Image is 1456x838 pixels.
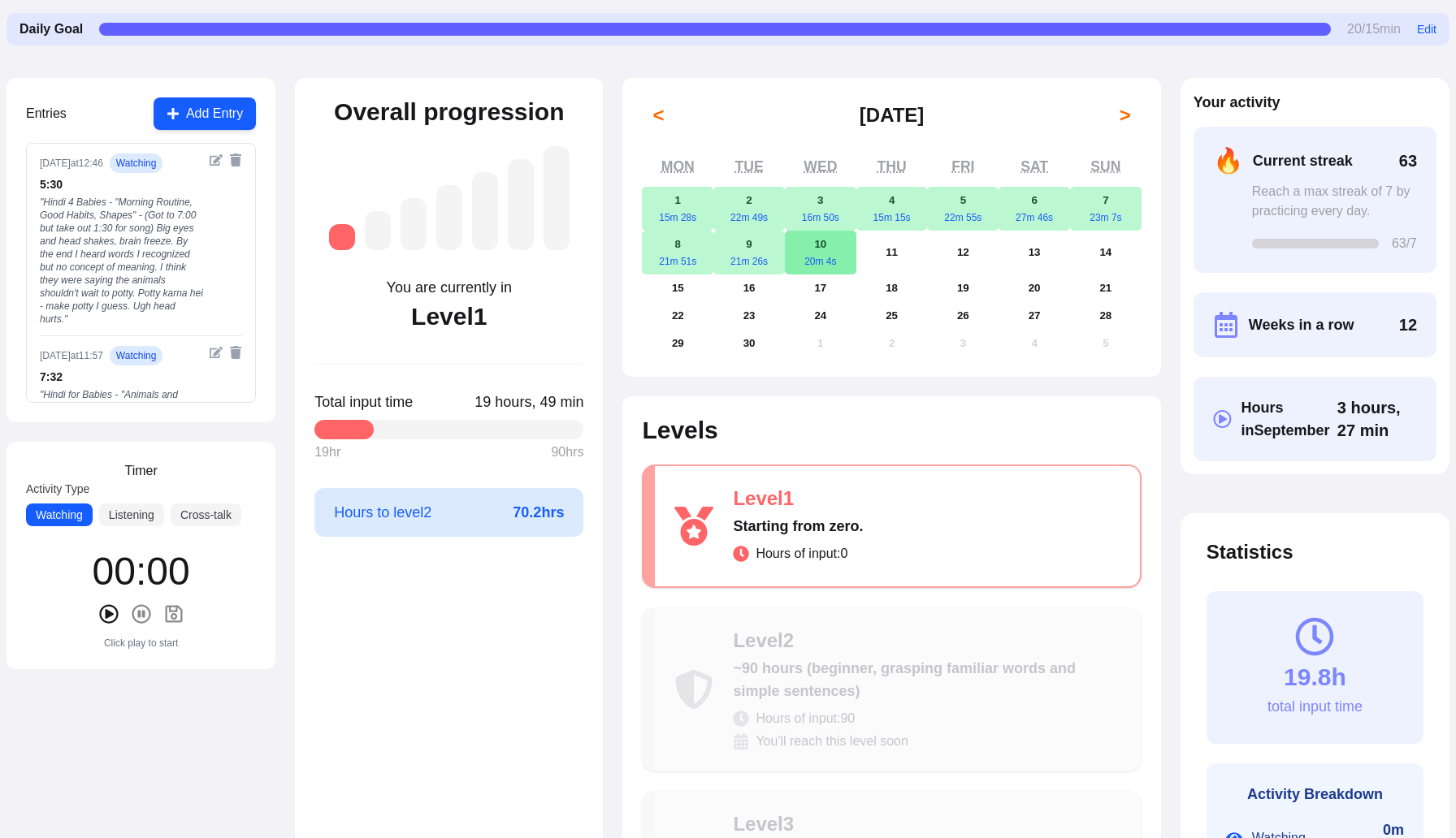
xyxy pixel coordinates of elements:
[1099,282,1111,294] abbr: September 21, 2025
[756,544,847,564] span: Hours of input: 0
[785,211,856,224] div: 16m 50s
[1417,21,1436,37] button: Edit
[713,255,785,268] div: 21m 26s
[856,211,928,224] div: 15m 15s
[756,709,855,728] span: Hours of input: 90
[401,198,427,250] div: Level 3: ~260 hours (low intermediate, understanding simple conversations)
[642,231,713,274] button: September 8, 202521m 51s
[733,486,1120,512] div: Level 1
[957,246,969,258] abbr: September 12, 2025
[110,346,163,365] span: watching
[40,157,103,170] div: [DATE] at 12:46
[713,211,785,224] div: 22m 49s
[124,461,157,481] h3: Timer
[229,346,242,359] button: Delete entry
[886,246,898,258] abbr: September 11, 2025
[672,309,684,322] abbr: September 22, 2025
[314,443,340,462] span: 19 hr
[229,153,242,166] button: Delete entry
[1226,783,1404,806] h3: Activity Breakdown
[1347,19,1401,39] span: 20 / 15 min
[756,732,908,751] span: You'll reach this level soon
[999,330,1070,357] button: October 4, 2025
[713,231,785,274] button: September 9, 202521m 26s
[1284,663,1346,692] div: 19.8h
[26,481,256,497] label: Activity Type
[951,158,974,175] abbr: Friday
[40,369,203,385] div: 7 : 32
[508,159,534,250] div: Level 6: ~1,750 hours (advanced, understanding native media with effort)
[1099,246,1111,258] abbr: September 14, 2025
[817,337,823,349] abbr: October 1, 2025
[544,146,570,250] div: Level 7: ~2,625 hours (near-native, understanding most media and conversations fluently)
[40,388,203,466] div: " Hindi for Babies - "Animals and Colors in Hindi "Umm I found some sentences I had no clue, and ...
[927,274,999,302] button: September 19, 2025
[1031,194,1037,206] abbr: September 6, 2025
[1090,158,1120,175] abbr: Sunday
[642,302,713,330] button: September 22, 2025
[927,211,999,224] div: 22m 55s
[1070,211,1142,224] div: 23m 7s
[999,211,1070,224] div: 27m 46s
[814,282,826,294] abbr: September 17, 2025
[551,443,583,462] span: 90 hrs
[889,194,895,206] abbr: September 4, 2025
[472,172,498,250] div: Level 5: ~1,050 hours (high intermediate, understanding most everyday content)
[1392,234,1417,253] span: 63 /7
[40,349,103,362] div: [DATE] at 11:57
[387,276,512,299] div: You are currently in
[856,330,928,357] button: October 2, 2025
[1337,396,1417,442] span: Click to toggle between decimal and time format
[26,503,93,526] button: Watching
[713,187,785,231] button: September 2, 202522m 49s
[877,158,907,175] abbr: Thursday
[672,337,684,349] abbr: September 29, 2025
[713,274,785,302] button: September 16, 2025
[804,158,837,175] abbr: Wednesday
[334,97,564,127] h2: Overall progression
[713,330,785,357] button: September 30, 2025
[1253,149,1353,172] span: Current streak
[927,302,999,330] button: September 26, 2025
[1213,146,1243,175] span: 🔥
[743,282,756,294] abbr: September 16, 2025
[436,185,462,250] div: Level 4: ~525 hours (intermediate, understanding more complex conversations)
[785,302,856,330] button: September 24, 2025
[733,515,1120,538] div: Starting from zero.
[1031,337,1037,349] abbr: October 4, 2025
[1267,695,1363,718] div: total input time
[1070,302,1142,330] button: September 28, 2025
[785,255,856,268] div: 20m 4s
[642,416,1141,445] h2: Levels
[40,176,203,192] div: 5 : 30
[652,102,664,128] span: <
[856,302,928,330] button: September 25, 2025
[154,97,256,130] button: Add Entry
[999,302,1070,330] button: September 27, 2025
[334,501,431,524] span: Hours to level 2
[785,330,856,357] button: October 1, 2025
[785,231,856,274] button: September 10, 202520m 4s
[743,337,756,349] abbr: September 30, 2025
[1399,313,1417,336] span: 12
[1099,309,1111,322] abbr: September 28, 2025
[999,231,1070,274] button: September 13, 2025
[785,187,856,231] button: September 3, 202516m 50s
[733,628,1120,654] div: Level 2
[733,657,1120,702] div: ~90 hours (beginner, grasping familiar words and simple sentences)
[672,282,684,294] abbr: September 15, 2025
[733,811,1120,837] div: Level 3
[40,196,203,326] div: " Hindi 4 Babies - "Morning Routine, Good Habits, Shapes" - (Got to 7:00 but take out 1:30 for so...
[713,302,785,330] button: September 23, 2025
[999,274,1070,302] button: September 20, 2025
[1029,246,1041,258] abbr: September 13, 2025
[1241,396,1337,442] span: Hours in September
[210,153,223,166] button: Edit entry
[856,187,928,231] button: September 4, 202515m 15s
[746,194,752,206] abbr: September 2, 2025
[814,309,826,322] abbr: September 24, 2025
[642,211,713,224] div: 15m 28s
[927,330,999,357] button: October 3, 2025
[746,238,752,250] abbr: September 9, 2025
[734,158,763,175] abbr: Tuesday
